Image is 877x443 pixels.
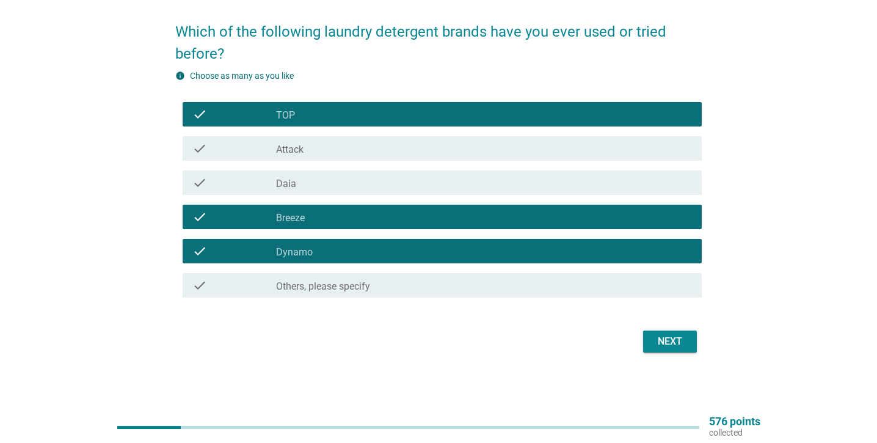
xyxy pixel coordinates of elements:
[276,178,296,190] label: Daia
[192,278,207,293] i: check
[190,71,294,81] label: Choose as many as you like
[643,331,697,353] button: Next
[192,210,207,224] i: check
[192,175,207,190] i: check
[192,141,207,156] i: check
[276,109,295,122] label: TOP
[709,416,760,427] p: 576 points
[653,334,687,349] div: Next
[192,244,207,258] i: check
[276,212,305,224] label: Breeze
[276,144,304,156] label: Attack
[276,246,313,258] label: Dynamo
[175,9,701,65] h2: Which of the following laundry detergent brands have you ever used or tried before?
[175,71,185,81] i: info
[192,107,207,122] i: check
[276,280,370,293] label: Others, please specify
[709,427,760,438] p: collected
